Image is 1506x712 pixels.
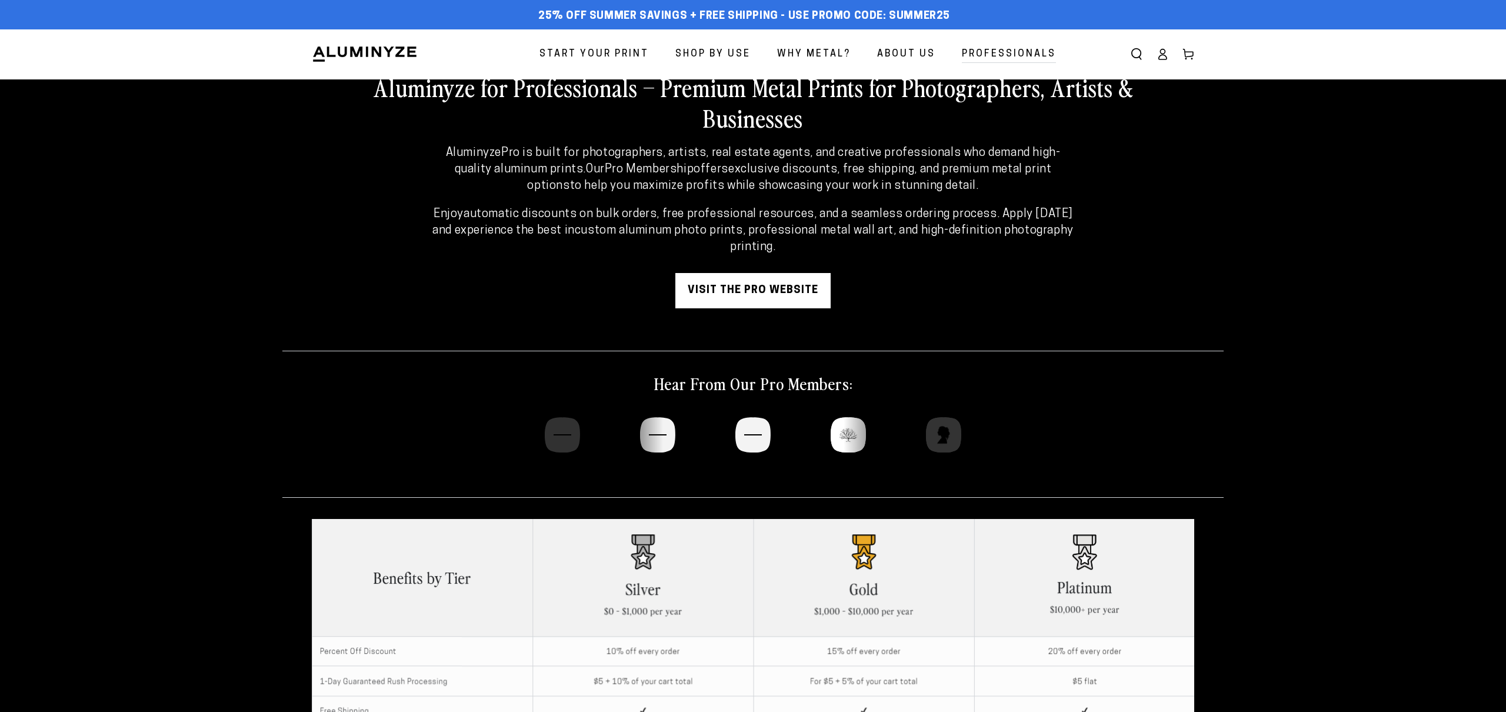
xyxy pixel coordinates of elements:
[428,145,1078,194] p: Our offers to help you maximize profits while showcasing your work in stunning detail.
[527,164,1051,192] strong: exclusive discounts, free shipping, and premium metal print options
[675,273,831,308] a: visit the pro website
[768,39,859,70] a: Why Metal?
[605,164,694,175] strong: Pro Membership
[464,208,997,220] strong: automatic discounts on bulk orders, free professional resources, and a seamless ordering process
[538,10,950,23] span: 25% off Summer Savings + Free Shipping - Use Promo Code: SUMMER25
[877,46,935,63] span: About Us
[531,39,658,70] a: Start Your Print
[962,46,1056,63] span: Professionals
[667,39,759,70] a: Shop By Use
[777,46,851,63] span: Why Metal?
[428,206,1078,255] p: Enjoy . Apply [DATE] and experience the best in
[868,39,944,70] a: About Us
[539,46,649,63] span: Start Your Print
[575,225,1074,253] strong: custom aluminum photo prints, professional metal wall art, and high-definition photography printing.
[446,147,1061,175] strong: AluminyzePro is built for photographers, artists, real estate agents, and creative professionals ...
[654,372,852,394] h2: Hear From Our Pro Members:
[1124,41,1150,67] summary: Search our site
[953,39,1065,70] a: Professionals
[371,72,1135,133] h2: Aluminyze for Professionals – Premium Metal Prints for Photographers, Artists & Businesses
[675,46,751,63] span: Shop By Use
